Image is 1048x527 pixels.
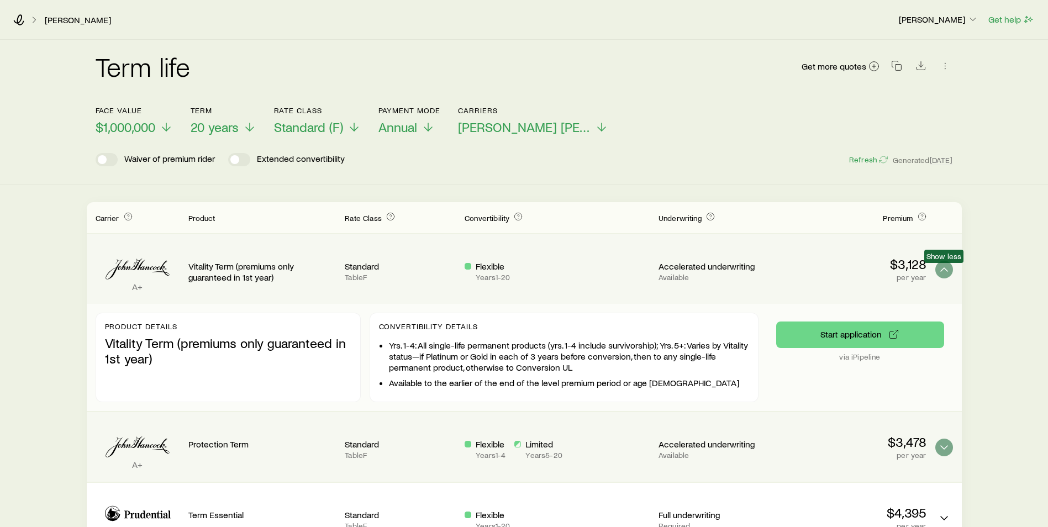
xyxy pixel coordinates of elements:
span: $1,000,000 [96,119,155,135]
a: Download CSV [913,62,929,73]
p: Years 5 - 20 [525,451,562,460]
span: Generated [893,155,952,165]
p: Extended convertibility [257,153,345,166]
p: Face value [96,106,173,115]
p: Limited [525,439,562,450]
p: Flexible [476,509,510,520]
p: Standard [345,439,456,450]
button: via iPipeline [776,322,944,348]
span: Annual [378,119,417,135]
button: Payment ModeAnnual [378,106,441,135]
p: Full underwriting [659,509,770,520]
p: Years 1 - 4 [476,451,505,460]
p: Table F [345,273,456,282]
button: Rate ClassStandard (F) [274,106,361,135]
p: Available [659,273,770,282]
p: via iPipeline [776,352,944,361]
p: Vitality Term (premiums only guaranteed in 1st year) [188,261,336,283]
li: Available to the earlier of the end of the level premium period or age [DEMOGRAPHIC_DATA] [389,377,749,388]
span: Underwriting [659,213,702,223]
span: Rate Class [345,213,382,223]
p: Flexible [476,439,505,450]
p: Standard [345,509,456,520]
button: Refresh [849,155,888,165]
p: Rate Class [274,106,361,115]
p: Accelerated underwriting [659,261,770,272]
p: [PERSON_NAME] [899,14,978,25]
p: Protection Term [188,439,336,450]
p: Accelerated underwriting [659,439,770,450]
p: Standard [345,261,456,272]
p: Table F [345,451,456,460]
p: Waiver of premium rider [124,153,215,166]
span: Carrier [96,213,119,223]
p: $3,478 [778,434,926,450]
p: Vitality Term (premiums only guaranteed in 1st year) [105,335,351,366]
span: Show less [926,252,961,261]
a: Get more quotes [801,60,880,73]
span: Standard (F) [274,119,343,135]
p: per year [778,273,926,282]
p: A+ [96,281,180,292]
button: Term20 years [191,106,256,135]
p: $4,395 [778,505,926,520]
p: Years 1 - 20 [476,273,510,282]
span: Get more quotes [802,62,866,71]
li: Yrs. 1-4: All single-life permanent products (yrs. 1-4 include survivorship); Yrs. 5+: Varies by ... [389,340,749,373]
p: Flexible [476,261,510,272]
p: Product details [105,322,351,331]
p: per year [778,451,926,460]
span: Premium [883,213,913,223]
p: Carriers [458,106,608,115]
p: $3,128 [778,256,926,272]
p: A+ [96,459,180,470]
span: 20 years [191,119,239,135]
span: [DATE] [930,155,953,165]
button: [PERSON_NAME] [898,13,979,27]
p: Term Essential [188,509,336,520]
h2: Term life [96,53,191,80]
button: Face value$1,000,000 [96,106,173,135]
span: Product [188,213,215,223]
p: Convertibility Details [379,322,749,331]
a: [PERSON_NAME] [44,15,112,25]
p: Term [191,106,256,115]
p: Available [659,451,770,460]
p: Payment Mode [378,106,441,115]
button: Get help [988,13,1035,26]
span: [PERSON_NAME] [PERSON_NAME] +1 [458,119,591,135]
span: Convertibility [465,213,509,223]
button: Carriers[PERSON_NAME] [PERSON_NAME] +1 [458,106,608,135]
